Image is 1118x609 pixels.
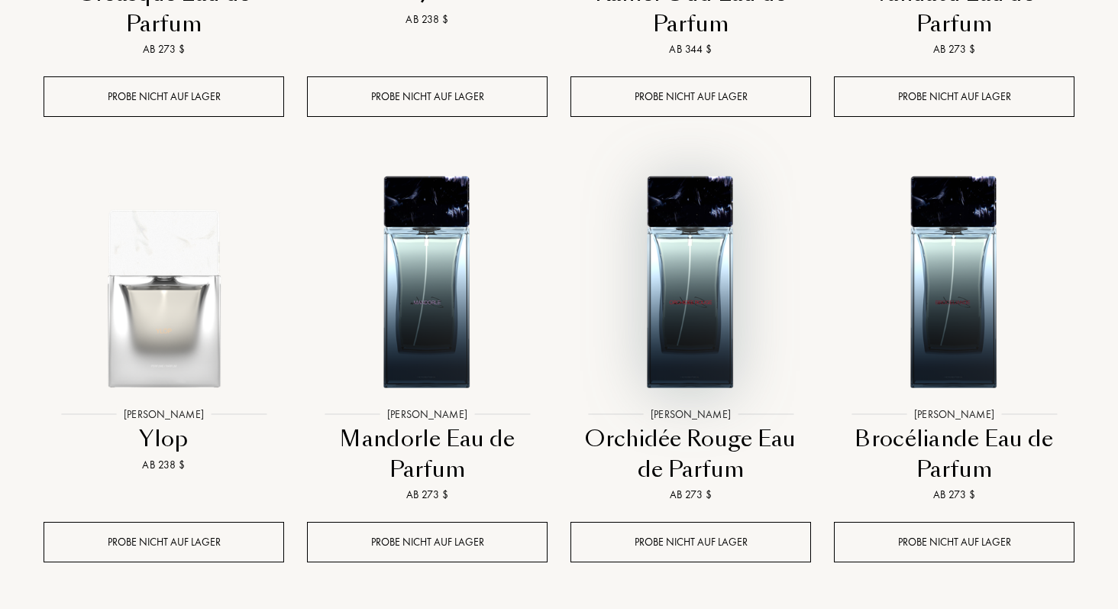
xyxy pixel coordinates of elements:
[840,487,1068,503] div: Ab 273 $
[44,144,284,492] a: Ylop Sora Dora[PERSON_NAME]YlopAb 238 $
[577,41,805,57] div: Ab 344 $
[44,522,284,562] div: Probe nicht auf Lager
[840,424,1068,484] div: Brocéliande Eau de Parfum
[50,457,278,473] div: Ab 238 $
[309,160,546,398] img: Mandorle Eau de Parfum Sora Dora
[840,41,1068,57] div: Ab 273 $
[44,76,284,117] div: Probe nicht auf Lager
[313,11,541,28] div: Ab 238 $
[307,76,548,117] div: Probe nicht auf Lager
[570,522,811,562] div: Probe nicht auf Lager
[834,144,1074,522] a: Brocéliande Eau de Parfum Sora Dora[PERSON_NAME]Brocéliande Eau de ParfumAb 273 $
[570,144,811,522] a: Orchidée Rouge Eau de Parfum Sora Dora[PERSON_NAME]Orchidée Rouge Eau de ParfumAb 273 $
[50,41,278,57] div: Ab 273 $
[45,160,283,398] img: Ylop Sora Dora
[313,424,541,484] div: Mandorle Eau de Parfum
[835,160,1073,398] img: Brocéliande Eau de Parfum Sora Dora
[834,522,1074,562] div: Probe nicht auf Lager
[307,144,548,522] a: Mandorle Eau de Parfum Sora Dora[PERSON_NAME]Mandorle Eau de ParfumAb 273 $
[834,76,1074,117] div: Probe nicht auf Lager
[313,487,541,503] div: Ab 273 $
[570,76,811,117] div: Probe nicht auf Lager
[307,522,548,562] div: Probe nicht auf Lager
[572,160,809,398] img: Orchidée Rouge Eau de Parfum Sora Dora
[577,424,805,484] div: Orchidée Rouge Eau de Parfum
[577,487,805,503] div: Ab 273 $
